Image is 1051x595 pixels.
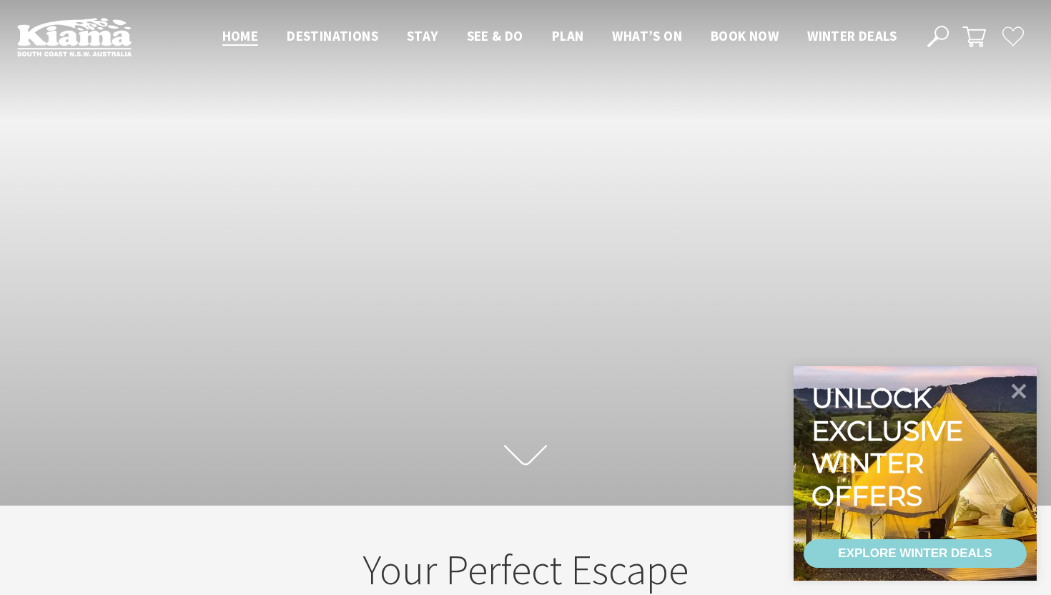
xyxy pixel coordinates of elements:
[811,382,969,512] div: Unlock exclusive winter offers
[804,539,1027,568] a: EXPLORE WINTER DEALS
[838,539,992,568] div: EXPLORE WINTER DEALS
[711,27,779,44] span: Book now
[612,27,682,44] span: What’s On
[208,25,911,49] nav: Main Menu
[407,27,438,44] span: Stay
[807,27,897,44] span: Winter Deals
[287,27,378,44] span: Destinations
[467,27,523,44] span: See & Do
[17,17,132,56] img: Kiama Logo
[552,27,584,44] span: Plan
[222,27,259,44] span: Home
